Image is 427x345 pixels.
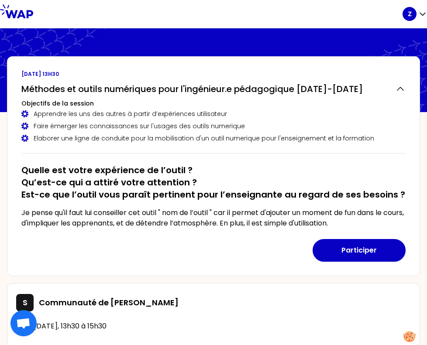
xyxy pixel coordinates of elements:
div: [DATE] , 13h30 à 15h30 [16,320,411,332]
p: S [23,297,28,309]
h3: Objectifs de la session [21,99,406,108]
button: Participer [313,239,406,262]
button: Méthodes et outils numériques pour l'ingénieur.e pédagogique [DATE]-[DATE] [21,83,406,95]
div: Faire émerger les connaissances sur l'usages des outils numerique [21,122,406,130]
p: Z [408,10,412,18]
p: Je pense qu'il faut lui conseiller cet outil " nom de l’outil " car il permet d'ajouter un moment... [21,208,406,229]
div: Ouvrir le chat [10,310,37,336]
h2: Quelle est votre expérience de l’outil ? Qu’est-ce qui a attiré votre attention ? Est-ce que l’ou... [21,164,406,201]
div: Apprendre les uns des autres à partir d’expériences utilisateur [21,109,406,118]
p: Communauté de [PERSON_NAME] [39,297,404,309]
p: [DATE] 13h30 [21,71,406,78]
div: Elaborer une ligne de conduite pour la mobilisation d'un outil numerique pour l'enseignement et l... [21,134,406,143]
button: Z [403,7,427,21]
h2: Méthodes et outils numériques pour l'ingénieur.e pédagogique [DATE]-[DATE] [21,83,363,95]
